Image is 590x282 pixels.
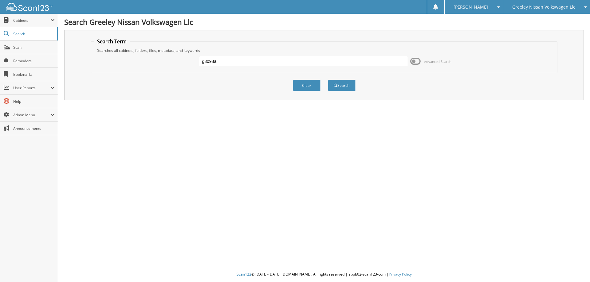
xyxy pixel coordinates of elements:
span: Cabinets [13,18,50,23]
span: Reminders [13,58,55,64]
span: Search [13,31,54,37]
h1: Search Greeley Nissan Volkswagen Llc [64,17,584,27]
div: © [DATE]-[DATE] [DOMAIN_NAME]. All rights reserved | appb02-scan123-com | [58,267,590,282]
span: Admin Menu [13,112,50,118]
span: Advanced Search [424,59,451,64]
span: Scan123 [237,272,251,277]
span: User Reports [13,85,50,91]
span: Help [13,99,55,104]
button: Search [328,80,356,91]
div: Searches all cabinets, folders, files, metadata, and keywords [94,48,554,53]
span: Scan [13,45,55,50]
legend: Search Term [94,38,130,45]
span: [PERSON_NAME] [454,5,488,9]
span: Announcements [13,126,55,131]
img: scan123-logo-white.svg [6,3,52,11]
span: Greeley Nissan Volkswagen Llc [512,5,575,9]
button: Clear [293,80,321,91]
span: Bookmarks [13,72,55,77]
a: Privacy Policy [389,272,412,277]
